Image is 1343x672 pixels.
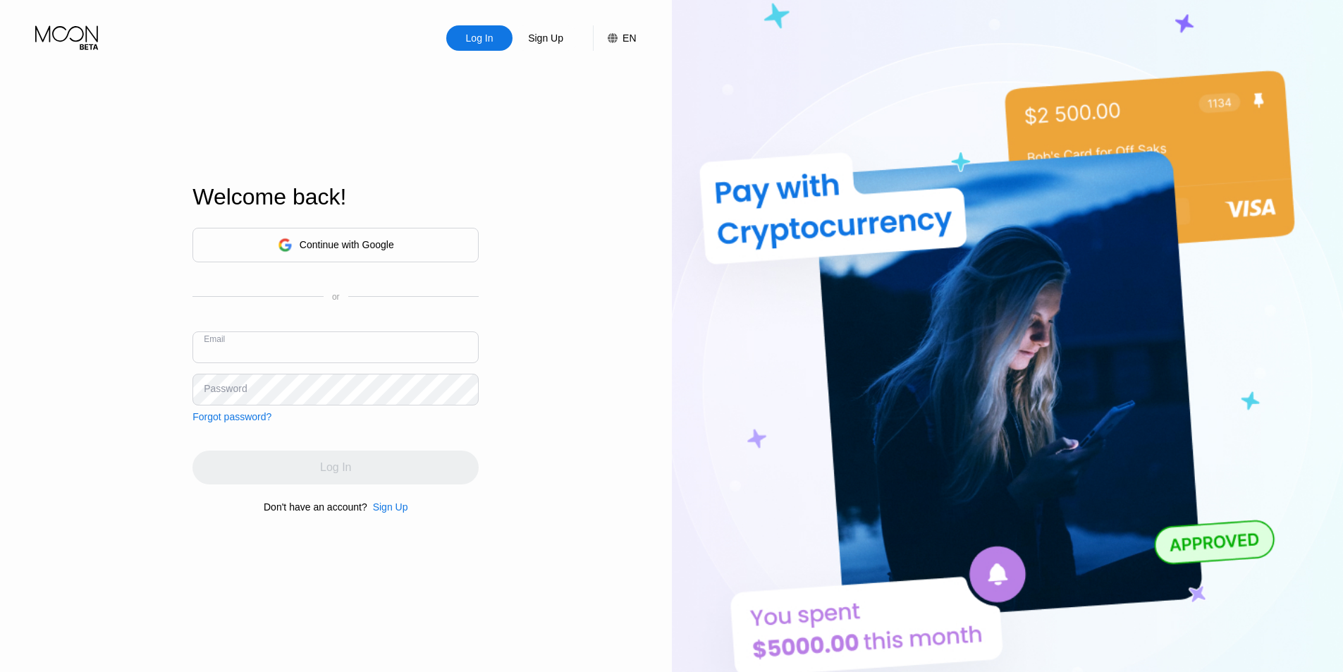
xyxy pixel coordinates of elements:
div: Log In [446,25,513,51]
div: Password [204,383,247,394]
div: Sign Up [373,501,408,513]
div: EN [623,32,636,44]
div: Log In [465,31,495,45]
div: Sign Up [367,501,408,513]
div: EN [593,25,636,51]
div: or [332,292,340,302]
div: Continue with Google [300,239,394,250]
div: Sign Up [527,31,565,45]
div: Continue with Google [192,228,479,262]
div: Welcome back! [192,184,479,210]
div: Don't have an account? [264,501,367,513]
div: Forgot password? [192,411,271,422]
div: Email [204,334,225,344]
div: Sign Up [513,25,579,51]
